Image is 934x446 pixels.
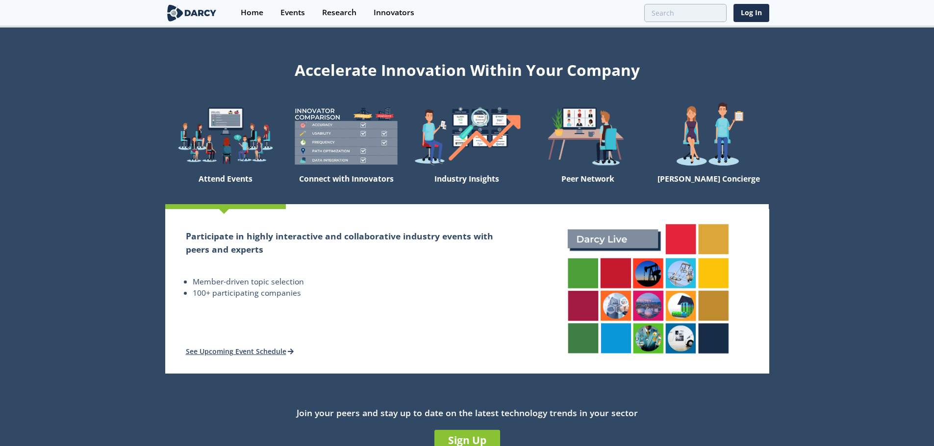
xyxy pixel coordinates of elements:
[165,170,286,204] div: Attend Events
[193,276,507,288] li: Member-driven topic selection
[165,55,769,81] div: Accelerate Innovation Within Your Company
[286,102,406,170] img: welcome-compare-1b687586299da8f117b7ac84fd957760.png
[528,102,648,170] img: welcome-attend-b816887fc24c32c29d1763c6e0ddb6e6.png
[193,287,507,299] li: 100+ participating companies
[280,9,305,17] div: Events
[186,347,294,356] a: See Upcoming Event Schedule
[648,170,769,204] div: [PERSON_NAME] Concierge
[648,102,769,170] img: welcome-concierge-wide-20dccca83e9cbdbb601deee24fb8df72.png
[286,170,406,204] div: Connect with Innovators
[557,214,739,364] img: attend-events-831e21027d8dfeae142a4bc70e306247.png
[241,9,263,17] div: Home
[406,102,527,170] img: welcome-find-a12191a34a96034fcac36f4ff4d37733.png
[528,170,648,204] div: Peer Network
[165,4,219,22] img: logo-wide.svg
[374,9,414,17] div: Innovators
[644,4,727,22] input: Advanced Search
[322,9,356,17] div: Research
[733,4,769,22] a: Log In
[186,230,507,256] h2: Participate in highly interactive and collaborative industry events with peers and experts
[406,170,527,204] div: Industry Insights
[165,102,286,170] img: welcome-explore-560578ff38cea7c86bcfe544b5e45342.png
